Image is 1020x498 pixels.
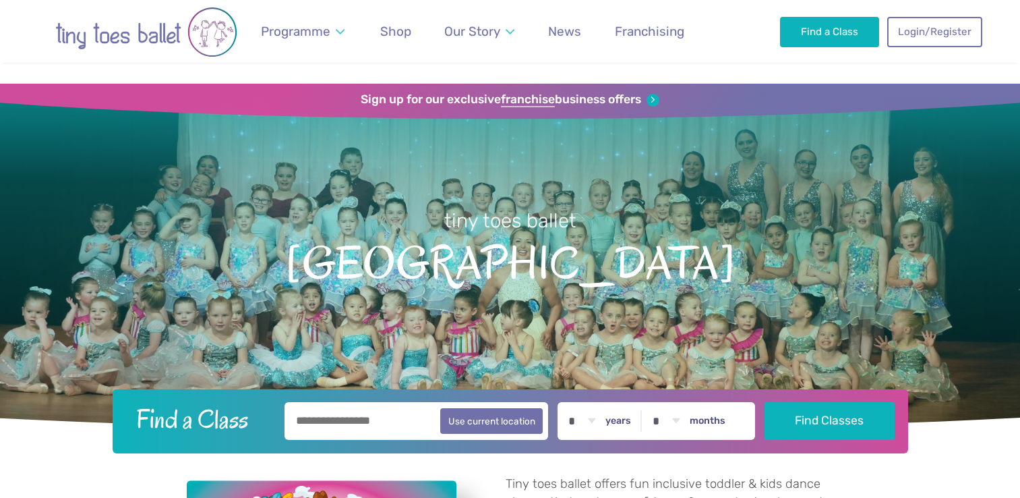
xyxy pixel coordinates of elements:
[605,415,631,427] label: years
[615,24,684,39] span: Franchising
[440,408,543,434] button: Use current location
[501,92,555,107] strong: franchise
[438,16,521,47] a: Our Story
[548,24,581,39] span: News
[690,415,725,427] label: months
[380,24,411,39] span: Shop
[608,16,690,47] a: Franchising
[361,92,659,107] a: Sign up for our exclusivefranchisebusiness offers
[255,16,351,47] a: Programme
[444,209,576,232] small: tiny toes ballet
[887,17,982,47] a: Login/Register
[24,234,996,289] span: [GEOGRAPHIC_DATA]
[541,16,587,47] a: News
[261,24,330,39] span: Programme
[125,402,275,436] h2: Find a Class
[38,7,254,57] img: tiny toes ballet
[373,16,417,47] a: Shop
[444,24,500,39] span: Our Story
[780,17,879,47] a: Find a Class
[764,402,895,440] button: Find Classes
